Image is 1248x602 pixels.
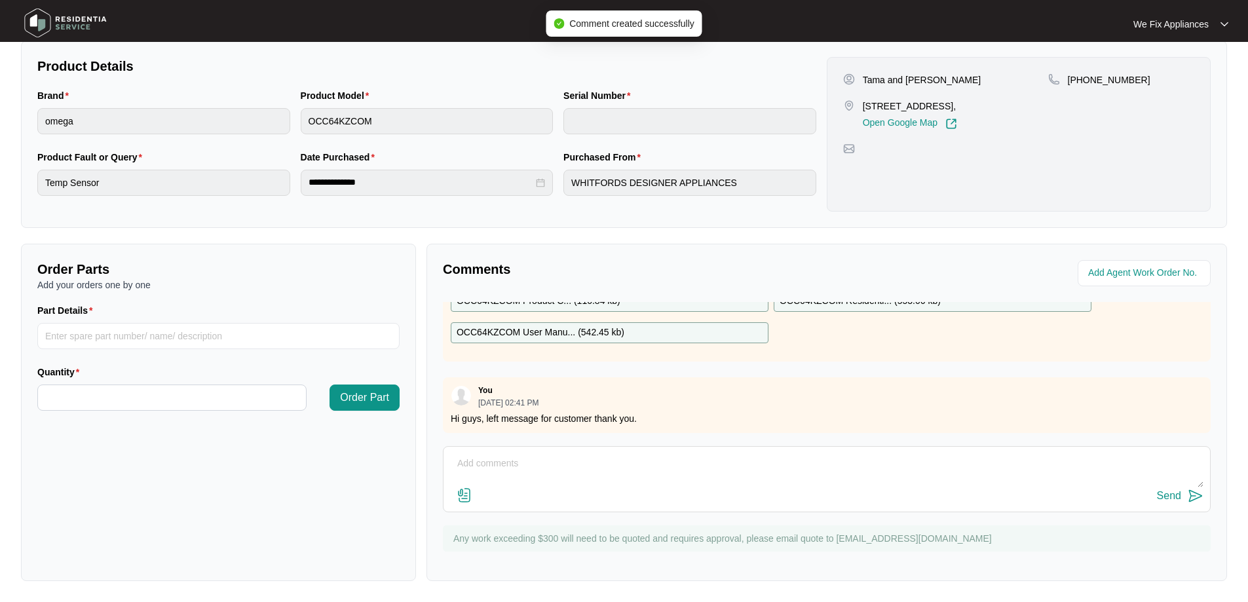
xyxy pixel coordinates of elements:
a: Open Google Map [863,118,957,130]
p: Tama and [PERSON_NAME] [863,73,981,86]
input: Product Model [301,108,554,134]
img: dropdown arrow [1220,21,1228,28]
img: map-pin [843,143,855,155]
label: Purchased From [563,151,646,164]
p: OCC64KZCOM User Manu... ( 542.45 kb ) [457,326,624,340]
p: Add your orders one by one [37,278,400,292]
img: Link-External [945,118,957,130]
p: Order Parts [37,260,400,278]
button: Order Part [330,385,400,411]
img: send-icon.svg [1188,488,1203,504]
input: Purchased From [563,170,816,196]
input: Quantity [38,385,306,410]
img: map-pin [1048,73,1060,85]
img: map-pin [843,100,855,111]
label: Date Purchased [301,151,380,164]
span: Order Part [340,390,389,405]
label: Quantity [37,366,85,379]
input: Serial Number [563,108,816,134]
img: user-pin [843,73,855,85]
input: Brand [37,108,290,134]
p: [STREET_ADDRESS], [863,100,957,113]
span: check-circle [554,18,564,29]
input: Add Agent Work Order No. [1088,265,1203,281]
label: Product Fault or Query [37,151,147,164]
img: user.svg [451,386,471,405]
input: Date Purchased [309,176,534,189]
p: Comments [443,260,818,278]
p: Hi guys, left message for customer thank you. [451,412,1203,425]
label: Product Model [301,89,375,102]
span: Comment created successfully [569,18,694,29]
label: Part Details [37,304,98,317]
img: file-attachment-doc.svg [457,487,472,503]
p: [DATE] 02:41 PM [478,399,539,407]
p: [PHONE_NUMBER] [1068,73,1150,86]
p: You [478,385,493,396]
p: Any work exceeding $300 will need to be quoted and requires approval, please email quote to [EMAI... [453,532,1204,545]
button: Send [1157,487,1203,505]
p: Product Details [37,57,816,75]
label: Serial Number [563,89,635,102]
input: Part Details [37,323,400,349]
p: We Fix Appliances [1133,18,1209,31]
img: residentia service logo [20,3,111,43]
div: Send [1157,490,1181,502]
label: Brand [37,89,74,102]
input: Product Fault or Query [37,170,290,196]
